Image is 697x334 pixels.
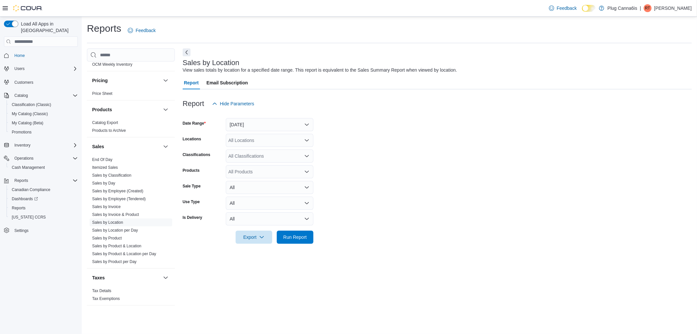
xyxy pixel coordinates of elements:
label: Locations [183,136,201,142]
button: Run Report [277,231,313,244]
button: [DATE] [226,118,313,131]
button: Users [12,65,27,73]
p: | [640,4,641,12]
a: Sales by Product per Day [92,259,137,264]
label: Sale Type [183,184,201,189]
span: Run Report [283,234,307,240]
img: Cova [13,5,42,11]
span: Reports [14,178,28,183]
span: Sales by Day [92,181,115,186]
a: Itemized Sales [92,165,118,170]
a: Customers [12,79,36,86]
button: Products [162,106,170,114]
span: Sales by Invoice & Product [92,212,139,217]
h3: Sales by Location [183,59,240,67]
div: Pricing [87,90,175,100]
span: Home [12,51,78,60]
button: Settings [1,226,80,235]
span: Home [14,53,25,58]
div: Sales [87,156,175,268]
span: Sales by Product [92,236,122,241]
a: Settings [12,227,31,235]
button: Products [92,106,160,113]
a: Price Sheet [92,91,112,96]
div: Taxes [87,287,175,305]
span: Promotions [9,128,78,136]
span: Classification (Classic) [12,102,51,107]
a: Sales by Classification [92,173,131,178]
h1: Reports [87,22,121,35]
span: [US_STATE] CCRS [12,215,46,220]
button: Open list of options [304,138,309,143]
span: Reports [12,205,25,211]
button: [US_STATE] CCRS [7,213,80,222]
span: Catalog [12,92,78,99]
button: Classification (Classic) [7,100,80,109]
h3: Taxes [92,274,105,281]
span: Inventory [14,143,30,148]
a: Sales by Product & Location per Day [92,252,156,256]
button: My Catalog (Classic) [7,109,80,118]
label: Classifications [183,152,210,157]
span: Reports [9,204,78,212]
input: Dark Mode [582,5,596,12]
label: Date Range [183,121,206,126]
a: Feedback [125,24,158,37]
span: My Catalog (Beta) [9,119,78,127]
div: Products [87,119,175,137]
button: Sales [162,143,170,150]
p: Plug Canna6is [607,4,637,12]
button: Pricing [92,77,160,84]
a: My Catalog (Beta) [9,119,46,127]
a: End Of Day [92,157,112,162]
span: Settings [12,226,78,235]
a: Home [12,52,27,60]
button: Canadian Compliance [7,185,80,194]
a: Promotions [9,128,34,136]
span: Cash Management [9,164,78,171]
a: Dashboards [7,194,80,203]
a: My Catalog (Classic) [9,110,51,118]
h3: Products [92,106,112,113]
span: Sales by Product & Location [92,243,141,249]
a: Sales by Day [92,181,115,185]
span: Dashboards [9,195,78,203]
a: Tax Details [92,289,111,293]
a: Sales by Product [92,236,122,240]
span: Canadian Compliance [9,186,78,194]
span: My Catalog (Classic) [12,111,48,116]
button: Open list of options [304,169,309,174]
span: Load All Apps in [GEOGRAPHIC_DATA] [18,21,78,34]
label: Use Type [183,199,200,204]
a: Feedback [546,2,579,15]
span: Sales by Location per Day [92,228,138,233]
a: [US_STATE] CCRS [9,213,48,221]
button: Next [183,48,191,56]
button: All [226,197,313,210]
span: Promotions [12,130,32,135]
a: Sales by Employee (Created) [92,189,143,193]
a: Reports [9,204,28,212]
span: Sales by Location [92,220,123,225]
button: Promotions [7,128,80,137]
span: Sales by Invoice [92,204,121,209]
span: Feedback [557,5,577,11]
a: Canadian Compliance [9,186,53,194]
a: Tax Exemptions [92,296,120,301]
button: Sales [92,143,160,150]
span: Catalog [14,93,28,98]
span: My Catalog (Classic) [9,110,78,118]
a: OCM Weekly Inventory [92,62,132,67]
a: Products to Archive [92,128,126,133]
a: Sales by Employee (Tendered) [92,197,146,201]
a: Cash Management [9,164,47,171]
a: Catalog Export [92,120,118,125]
span: Cash Management [12,165,45,170]
button: Inventory [1,141,80,150]
button: Reports [1,176,80,185]
span: Classification (Classic) [9,101,78,109]
span: Settings [14,228,28,233]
